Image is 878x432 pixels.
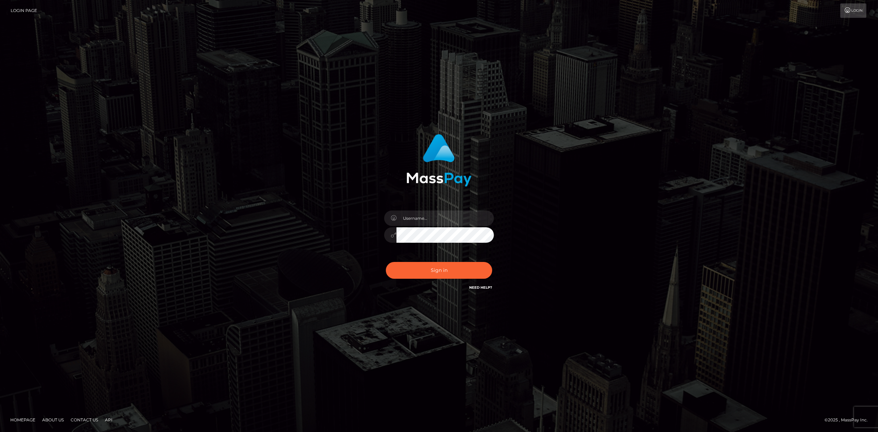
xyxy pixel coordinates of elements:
[406,134,472,187] img: MassPay Login
[8,415,38,425] a: Homepage
[396,211,494,226] input: Username...
[39,415,67,425] a: About Us
[824,416,873,424] div: © 2025 , MassPay Inc.
[469,285,492,290] a: Need Help?
[11,3,37,18] a: Login Page
[68,415,101,425] a: Contact Us
[386,262,492,279] button: Sign in
[102,415,115,425] a: API
[840,3,866,18] a: Login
